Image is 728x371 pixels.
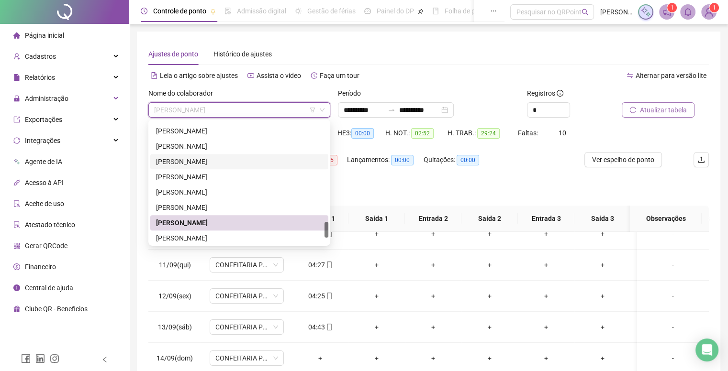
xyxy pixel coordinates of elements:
span: gift [13,306,20,312]
span: file [13,74,20,81]
span: CONFEITARIA PM 1 [215,289,278,303]
span: notification [662,8,671,16]
span: Financeiro [25,263,56,271]
div: 04:25 [300,291,341,301]
div: + [469,353,510,363]
span: WANDERLENE CARVALHO DE OLIVEIRA [154,103,325,117]
div: + [526,229,567,239]
span: info-circle [557,90,563,97]
span: audit [13,200,20,207]
span: Assista o vídeo [257,72,301,79]
span: file-text [151,72,157,79]
div: + [582,260,623,270]
div: + [469,229,510,239]
span: sun [295,8,302,14]
div: + [526,291,567,301]
span: youtube [247,72,254,79]
div: WELANNY DA SILVA ROCHA [150,230,328,246]
div: + [356,229,397,239]
label: Nome do colaborador [148,88,219,98]
div: WALLACY DA SILVA CARDOSO [150,200,328,215]
div: H. TRAB.: [448,128,517,139]
span: 00:00 [351,128,374,139]
span: lock [13,95,20,102]
div: TALINE MIQUELE DA COSTA SILVA [150,123,328,139]
span: Gestão de férias [307,7,356,15]
th: Saída 1 [348,206,405,232]
span: reload [629,107,636,113]
span: Relatórios [25,74,55,81]
th: Entrada 3 [518,206,574,232]
div: [PERSON_NAME] [156,202,323,213]
span: solution [13,221,20,228]
span: mobile [325,324,333,330]
span: Exportações [25,116,62,123]
span: CONFEITARIA PM 1 [215,320,278,334]
div: Quitações: [424,154,493,165]
div: + [526,353,567,363]
th: Observações [630,206,702,232]
div: + [413,353,454,363]
div: + [582,291,623,301]
span: Faltas: [518,129,539,137]
div: + [413,291,454,301]
span: facebook [21,354,31,363]
span: bell [683,8,692,16]
div: Open Intercom Messenger [695,338,718,361]
div: [PERSON_NAME] [156,126,323,136]
div: 04:27 [300,260,341,270]
div: + [582,322,623,332]
div: VALDENIA GRANJA SANTOS [150,154,328,169]
span: dashboard [364,8,371,14]
div: [PERSON_NAME] [156,218,323,228]
div: + [413,322,454,332]
img: 56870 [702,5,716,19]
div: [PERSON_NAME] [156,141,323,152]
span: Folha de pagamento [445,7,506,15]
span: down [319,107,325,113]
span: 12/09(sex) [158,292,191,300]
div: - [645,229,701,239]
span: 1 [671,4,674,11]
span: Agente de IA [25,158,62,165]
sup: 1 [667,3,677,12]
span: pushpin [418,9,424,14]
div: 04:43 [300,322,341,332]
span: file-done [224,8,231,14]
span: Alternar para versão lite [636,72,706,79]
span: pushpin [210,9,216,14]
button: Atualizar tabela [622,102,694,118]
div: [PERSON_NAME] [156,187,323,197]
label: Período [338,88,367,98]
div: Lançamentos: [347,154,424,165]
div: [PERSON_NAME] [156,172,323,182]
span: Histórico de ajustes [213,50,272,58]
span: dollar [13,263,20,270]
span: Registros [527,88,563,98]
span: qrcode [13,242,20,249]
div: [PERSON_NAME] [156,156,323,167]
span: user-add [13,53,20,60]
span: Atualizar tabela [640,105,687,115]
span: mobile [325,262,333,268]
span: book [432,8,439,14]
div: + [526,322,567,332]
span: Controle de ponto [153,7,206,15]
div: H. NOT.: [385,128,448,139]
div: VANESSA DA SILVA CABRAL [150,169,328,185]
span: 29:24 [477,128,500,139]
div: + [469,260,510,270]
th: Saída 3 [574,206,631,232]
span: swap-right [388,106,395,114]
span: CONFEITARIA PM 1 [215,258,278,272]
span: 11/09(qui) [159,261,191,269]
div: VANIA ROQUE GUIMARAES [150,185,328,200]
span: Acesso à API [25,179,64,186]
span: swap [627,72,633,79]
div: + [469,322,510,332]
th: Entrada 2 [405,206,461,232]
div: + [356,353,397,363]
span: Central de ajuda [25,284,73,292]
div: WANDERLENE CARVALHO DE OLIVEIRA [150,215,328,230]
span: 10 [559,129,566,137]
